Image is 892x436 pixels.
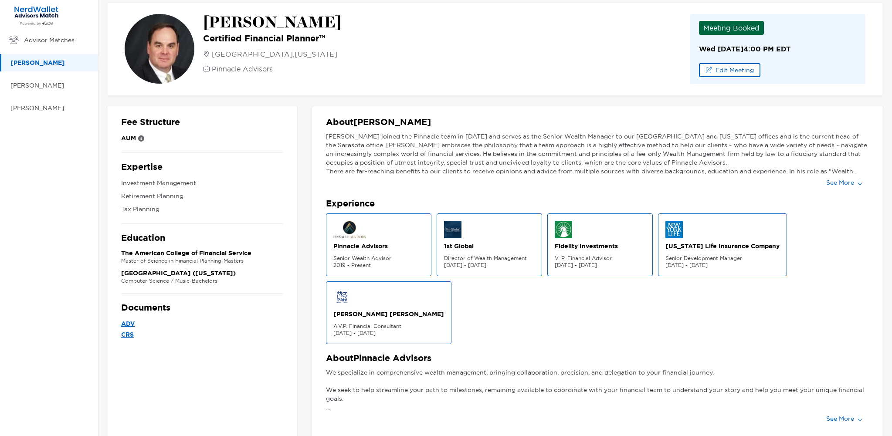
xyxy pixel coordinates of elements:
button: See More [819,176,869,189]
p: Investment Management [121,178,283,189]
button: See More [819,412,869,426]
p: V. P. Financial Advisor [555,255,645,262]
p: AUM [121,133,136,144]
p: Education [121,233,283,243]
p: Retirement Planning [121,191,283,202]
p: 2019 - Present [333,262,424,269]
p: Certified Financial Planner™ [203,33,341,44]
p: [PERSON_NAME] joined the Pinnacle team in [DATE] and serves as the Senior Wealth Manager to our [... [326,132,869,167]
p: Fee Structure [121,117,283,128]
p: Senior Wealth Advisor [333,255,424,262]
p: Advisor Matches [24,35,89,46]
p: [PERSON_NAME] [10,80,89,91]
p: [GEOGRAPHIC_DATA] ([US_STATE]) [121,269,283,277]
img: firm logo [333,289,351,306]
img: firm logo [665,221,683,238]
p: A.V.P. Financial Consultant [333,323,444,330]
img: firm logo [555,221,572,238]
p: [PERSON_NAME] [203,14,341,31]
p: Expertise [121,162,283,172]
img: firm logo [333,221,366,238]
p: We specialize in comprehensive wealth management, bringing collaboration, precision, and delegati... [326,368,869,412]
button: Edit Meeting [699,63,760,77]
p: [GEOGRAPHIC_DATA] , [US_STATE] [212,49,337,59]
div: Meeting Booked [699,21,764,35]
p: [PERSON_NAME] [10,57,89,68]
p: Director of Wealth Management [444,255,535,262]
p: The American College of Financial Service [121,249,283,257]
p: Fidelity Investments [555,242,645,250]
p: Pinnacle Advisors [212,64,273,74]
p: Master of Science in Financial Planning - Masters [121,257,283,264]
a: CRS [121,329,283,340]
p: [DATE] - [DATE] [333,330,444,337]
p: Senior Development Manager [665,255,780,262]
img: avatar [125,14,194,84]
p: About [PERSON_NAME] [326,117,869,128]
p: Tax Planning [121,204,283,215]
p: Experience [326,198,869,209]
a: ADV [121,318,283,329]
p: Computer Science / Music - Bachelors [121,277,283,284]
p: Pinnacle Advisors [333,242,424,250]
p: There are far-reaching benefits to our clients to receive opinions and advice from multiple sourc... [326,167,869,176]
p: [DATE] - [DATE] [444,262,535,269]
img: Zoe Financial [10,6,62,26]
p: Documents [121,302,283,313]
p: [DATE] - [DATE] [555,262,645,269]
p: [US_STATE] Life Insurance Company [665,242,780,250]
img: firm logo [444,221,461,238]
p: [DATE] - [DATE] [665,262,780,269]
p: [PERSON_NAME] [10,103,89,114]
p: About Pinnacle Advisors [326,353,869,364]
p: [PERSON_NAME] [PERSON_NAME] [333,310,444,318]
p: Wed [DATE] 4:00 PM EDT [699,44,857,54]
p: 1st Global [444,242,535,250]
